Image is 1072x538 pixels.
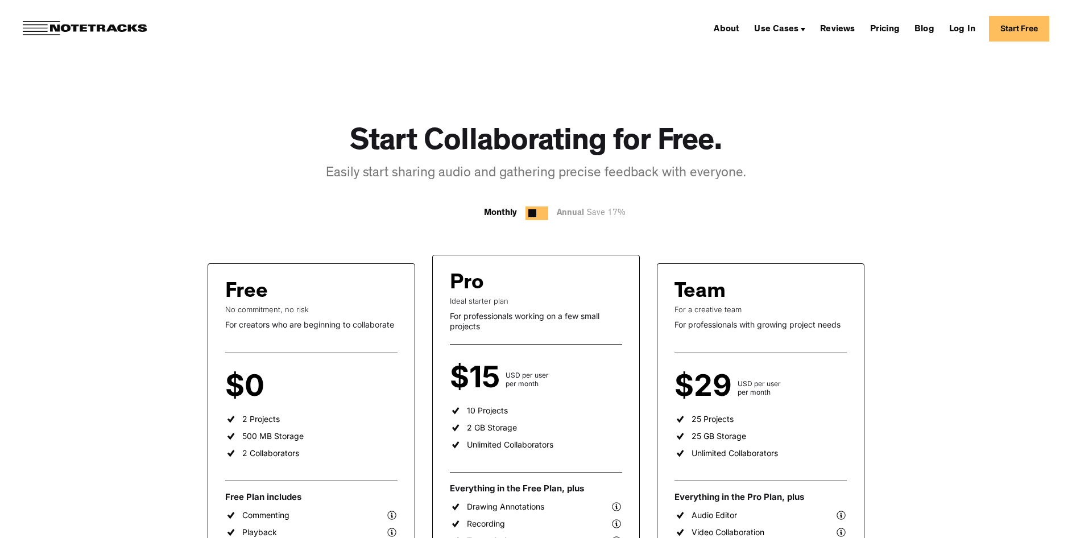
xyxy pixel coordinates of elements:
div: $15 [450,367,506,388]
div: Use Cases [754,25,798,34]
div: $0 [225,376,270,396]
div: Use Cases [750,19,810,38]
div: Drawing Annotations [467,502,544,512]
div: Everything in the Pro Plan, plus [674,491,847,503]
div: Recording [467,519,505,529]
div: 2 Projects [242,414,280,424]
span: Save 17% [584,209,626,218]
div: Unlimited Collaborators [692,448,778,458]
div: 10 Projects [467,405,508,416]
div: 25 Projects [692,414,734,424]
div: For creators who are beginning to collaborate [225,320,398,330]
div: Monthly [484,206,517,220]
div: Annual [557,206,631,221]
a: Pricing [866,19,904,38]
div: Free [225,281,268,305]
div: Ideal starter plan [450,296,622,305]
div: Playback [242,527,277,537]
div: Free Plan includes [225,491,398,503]
div: 2 GB Storage [467,423,517,433]
div: 500 MB Storage [242,431,304,441]
div: USD per user per month [506,371,549,388]
div: 2 Collaborators [242,448,299,458]
div: $29 [674,376,738,396]
a: Log In [945,19,980,38]
div: Video Collaboration [692,527,764,537]
div: Audio Editor [692,510,737,520]
div: No commitment, no risk [225,305,398,314]
div: 25 GB Storage [692,431,746,441]
div: Easily start sharing audio and gathering precise feedback with everyone. [326,164,746,184]
div: Team [674,281,726,305]
div: USD per user per month [738,379,781,396]
a: Start Free [989,16,1049,42]
div: per user per month [270,379,303,396]
h1: Start Collaborating for Free. [350,125,722,162]
a: Blog [910,19,939,38]
div: For professionals working on a few small projects [450,311,622,331]
div: Pro [450,272,484,296]
div: Everything in the Free Plan, plus [450,483,622,494]
a: About [709,19,744,38]
div: For professionals with growing project needs [674,320,847,330]
a: Reviews [816,19,859,38]
div: Unlimited Collaborators [467,440,553,450]
div: Commenting [242,510,289,520]
div: For a creative team [674,305,847,314]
